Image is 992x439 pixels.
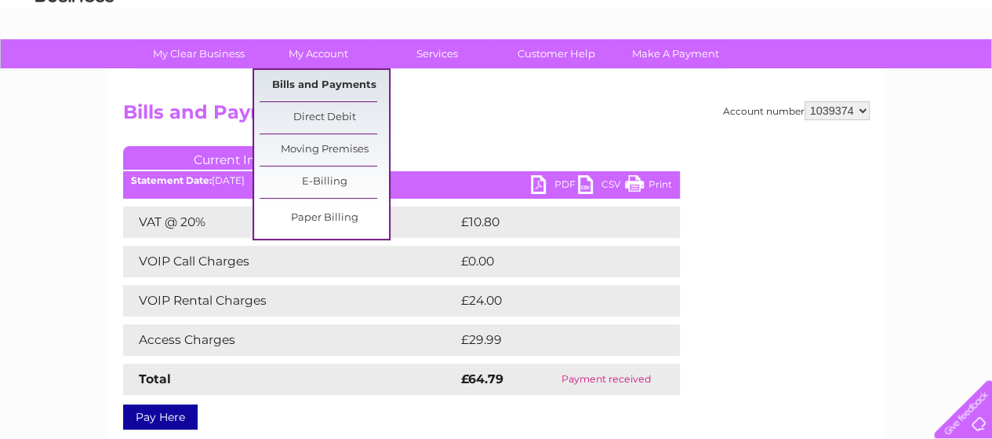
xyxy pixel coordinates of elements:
td: Payment received [532,364,679,395]
a: My Clear Business [134,39,263,68]
div: Account number [723,101,870,120]
b: Statement Date: [131,174,212,186]
td: £10.80 [457,207,648,238]
a: E-Billing [260,166,389,198]
h2: Bills and Payments [123,101,870,131]
a: Bills and Payments [260,70,389,101]
a: CSV [578,175,625,198]
strong: Total [139,371,171,386]
a: Energy [755,67,790,79]
a: Pay Here [123,404,198,430]
a: Telecoms [799,67,846,79]
div: Clear Business is a trading name of Verastar Limited (registered in [GEOGRAPHIC_DATA] No. 3667643... [126,9,867,76]
img: logo.png [35,41,114,89]
td: VOIP Call Charges [123,246,457,277]
a: 0333 014 3131 [696,8,805,27]
strong: £64.79 [461,371,503,386]
td: VOIP Rental Charges [123,285,457,316]
td: £24.00 [457,285,649,316]
td: £0.00 [457,246,644,277]
a: Log out [940,67,977,79]
td: VAT @ 20% [123,207,457,238]
td: Access Charges [123,324,457,356]
a: Water [716,67,746,79]
a: Services [372,39,502,68]
a: Moving Premises [260,134,389,166]
a: Make A Payment [611,39,740,68]
a: My Account [253,39,383,68]
a: Contact [888,67,926,79]
a: Print [625,175,672,198]
a: Blog [856,67,878,79]
a: PDF [531,175,578,198]
a: Current Invoice [123,146,358,170]
a: Direct Debit [260,102,389,134]
div: [DATE] [123,175,680,186]
td: £29.99 [457,324,649,356]
a: Paper Billing [260,203,389,234]
a: Customer Help [492,39,621,68]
